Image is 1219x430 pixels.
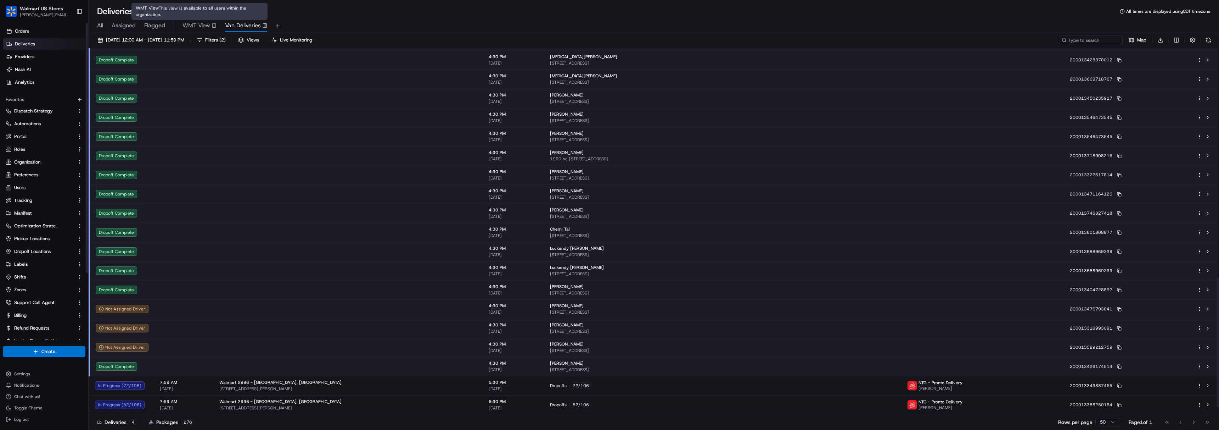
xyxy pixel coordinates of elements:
button: 200013688969239 [1070,268,1122,274]
span: [DATE] [489,309,539,315]
span: [PERSON_NAME] [550,131,584,136]
span: Views [247,37,259,43]
a: Invoice Reconciliation [6,338,74,344]
span: Providers [15,54,34,60]
button: Support Call Agent [3,297,85,308]
span: [STREET_ADDRESS] [550,252,896,258]
p: Welcome 👋 [7,28,129,40]
div: Page 1 of 1 [1129,419,1152,426]
button: 200013601868877 [1070,230,1122,235]
a: Orders [3,26,88,37]
span: Invoice Reconciliation [14,338,59,344]
span: ( 2 ) [219,37,226,43]
span: [DATE] [489,233,539,238]
button: [PERSON_NAME][EMAIL_ADDRESS][DOMAIN_NAME] [20,12,71,18]
button: Views [235,35,262,45]
span: Shifts [14,274,26,280]
div: Packages [149,419,195,426]
button: 200013529212759 [1070,344,1122,350]
span: [STREET_ADDRESS] [550,137,896,143]
span: [DATE] [489,271,539,277]
button: Invoice Reconciliation [3,335,85,347]
span: [PERSON_NAME] [919,405,962,410]
div: 52 / 106 [569,402,592,408]
button: Not Assigned Driver [96,324,148,332]
button: Not Assigned Driver [96,343,148,352]
span: 4:30 PM [489,169,539,175]
button: 200013450235917 [1070,95,1122,101]
span: Dropoff Locations [14,248,51,255]
span: [PERSON_NAME] [550,92,584,98]
span: [DATE] [489,290,539,296]
a: Pickup Locations [6,236,74,242]
span: Luckendy [PERSON_NAME] [550,246,604,251]
span: Deliveries [15,41,35,47]
a: Zones [6,287,74,293]
button: Walmart US Stores [20,5,63,12]
span: [PERSON_NAME] [550,150,584,155]
span: Refund Requests [14,325,49,331]
span: Dropoffs [550,402,567,408]
button: Organization [3,156,85,168]
span: [PERSON_NAME] [550,341,584,347]
button: 200013426174514 [1070,364,1122,369]
img: images [908,381,917,390]
span: [DATE] 12:00 AM - [DATE] 11:59 PM [106,37,184,43]
span: Pickup Locations [14,236,50,242]
a: Users [6,184,74,191]
span: Chat with us! [14,394,40,399]
button: [DATE] 12:00 AM - [DATE] 11:59 PM [94,35,187,45]
span: [STREET_ADDRESS] [550,79,896,85]
span: [STREET_ADDRESS] [550,60,896,66]
span: Orders [15,28,29,34]
a: Preferences [6,172,74,178]
div: Favorites [3,94,85,105]
span: Map [1137,37,1146,43]
input: Type to search [1059,35,1123,45]
span: [DATE] [489,405,539,411]
span: [STREET_ADDRESS] [550,175,896,181]
button: 200013388250164 [1070,402,1122,408]
span: [MEDICAL_DATA][PERSON_NAME] [550,73,617,79]
span: [DATE] [489,214,539,219]
button: Settings [3,369,85,379]
button: Portal [3,131,85,142]
button: 200013322617814 [1070,172,1122,178]
div: Deliveries [97,419,137,426]
span: [STREET_ADDRESS] [550,309,896,315]
a: Portal [6,133,74,140]
span: 4:30 PM [489,54,539,60]
span: [DATE] [489,367,539,373]
button: Preferences [3,169,85,181]
span: Dropoffs [550,383,567,388]
button: 200013718908215 [1070,153,1122,159]
img: 1736555255976-a54dd68f-1ca7-489b-9aae-adbdc363a1c4 [7,68,20,81]
span: Organization [14,159,40,165]
span: 4:30 PM [489,226,539,232]
span: Tracking [14,197,32,204]
button: 200013688969239 [1070,249,1122,254]
button: Refund Requests [3,322,85,334]
a: Dispatch Strategy [6,108,74,114]
a: Roles [6,146,74,153]
span: [PERSON_NAME] [550,303,584,309]
span: Assigned [112,21,136,30]
button: 200013471164126 [1070,191,1122,197]
span: API Documentation [67,103,114,110]
span: Create [41,348,55,355]
span: Luckendy [PERSON_NAME] [550,265,604,270]
button: Live Monitoring [268,35,315,45]
button: Labels [3,259,85,270]
button: 200013546473545 [1070,134,1122,139]
span: [DATE] [489,60,539,66]
span: Pylon [71,120,86,126]
button: Toggle Theme [3,403,85,413]
div: 📗 [7,104,13,109]
img: images [908,400,917,409]
span: All times are displayed using CDT timezone [1126,9,1210,14]
span: [DATE] [489,252,539,258]
span: [PERSON_NAME] [919,386,962,391]
span: 4:30 PM [489,265,539,270]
